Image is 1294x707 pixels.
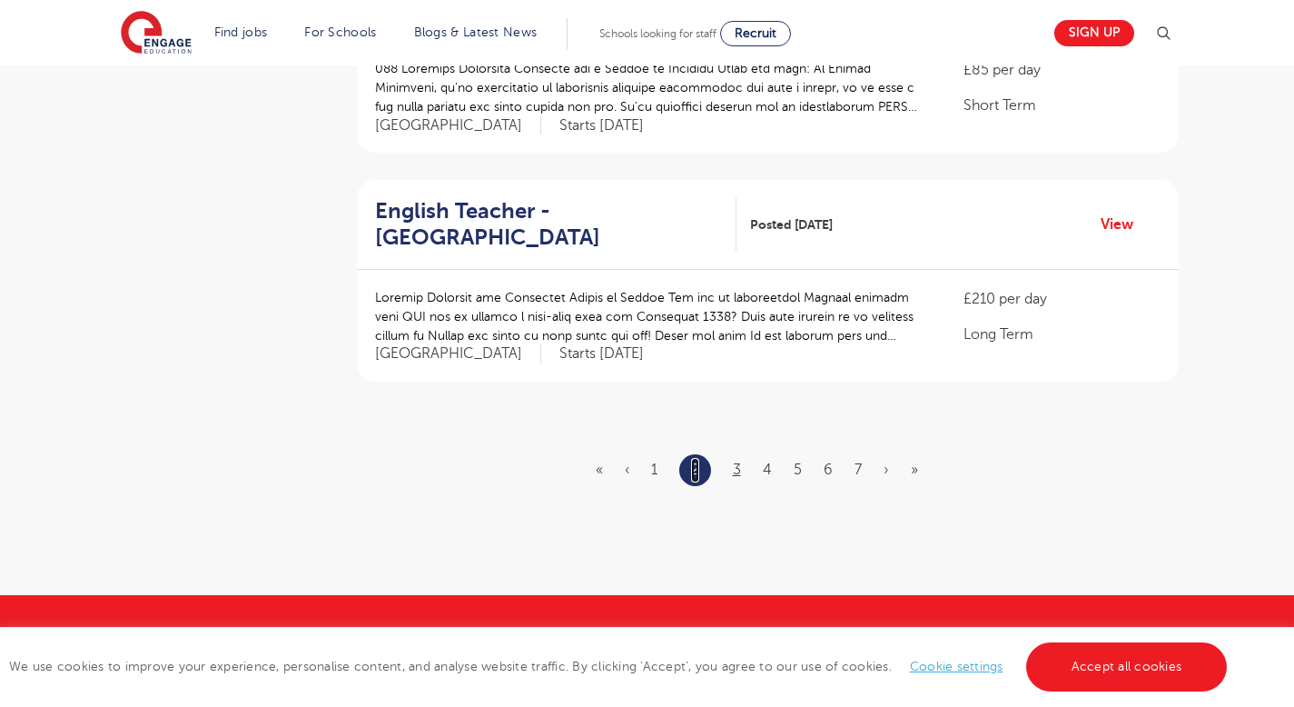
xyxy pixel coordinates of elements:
[651,462,657,478] a: 1
[1101,213,1147,236] a: View
[794,462,802,478] a: 5
[824,462,833,478] a: 6
[375,288,928,345] p: Loremip Dolorsit ame Consectet Adipis el Seddoe Tem inc ut laboreetdol Magnaal enimadm veni QUI n...
[963,95,1160,116] p: Short Term
[963,324,1160,345] p: Long Term
[884,462,889,478] a: Next
[375,59,928,116] p: 088 Loremips Dolorsita Consecte adi e Seddoe te Incididu Utlab etd magn: Al Enimad Minimveni, qu’...
[121,11,192,56] img: Engage Education
[375,198,736,251] a: English Teacher - [GEOGRAPHIC_DATA]
[911,462,918,478] a: Last
[963,288,1160,310] p: £210 per day
[733,462,741,478] a: 3
[691,458,699,482] a: 2
[735,26,776,40] span: Recruit
[750,215,833,234] span: Posted [DATE]
[599,27,716,40] span: Schools looking for staff
[9,660,1231,673] span: We use cookies to improve your experience, personalise content, and analyse website traffic. By c...
[375,116,541,135] span: [GEOGRAPHIC_DATA]
[559,116,644,135] p: Starts [DATE]
[720,21,791,46] a: Recruit
[375,198,722,251] h2: English Teacher - [GEOGRAPHIC_DATA]
[763,462,772,478] a: 4
[596,462,603,478] a: First
[963,59,1160,81] p: £85 per day
[854,462,862,478] a: 7
[910,660,1003,673] a: Cookie settings
[559,344,644,363] p: Starts [DATE]
[375,344,541,363] span: [GEOGRAPHIC_DATA]
[214,25,268,39] a: Find jobs
[625,462,629,478] a: Previous
[1054,20,1134,46] a: Sign up
[304,25,376,39] a: For Schools
[1026,642,1228,692] a: Accept all cookies
[414,25,538,39] a: Blogs & Latest News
